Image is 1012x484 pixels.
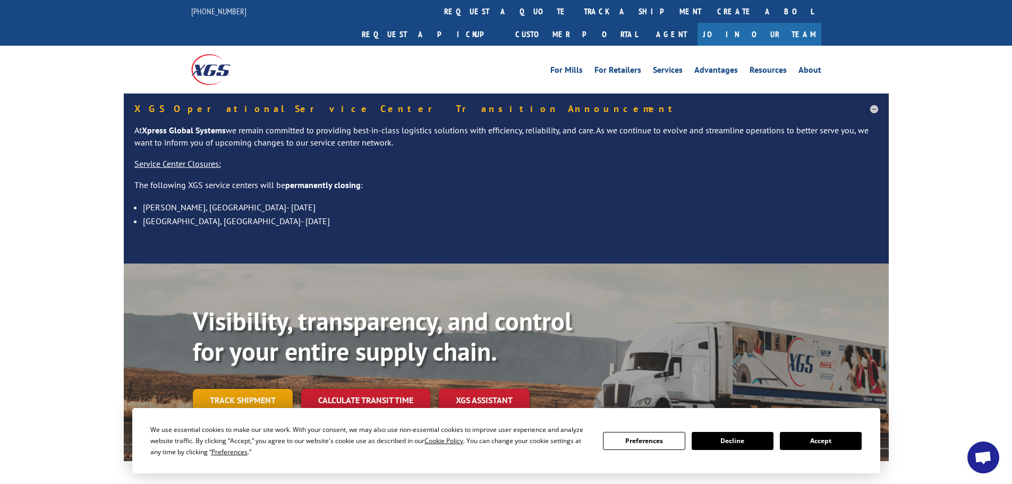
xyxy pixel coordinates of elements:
[603,432,685,450] button: Preferences
[211,447,248,456] span: Preferences
[150,424,590,457] div: We use essential cookies to make our site work. With your consent, we may also use non-essential ...
[193,304,572,368] b: Visibility, transparency, and control for your entire supply chain.
[134,179,878,200] p: The following XGS service centers will be :
[692,432,773,450] button: Decline
[301,389,430,412] a: Calculate transit time
[193,389,293,411] a: Track shipment
[191,6,246,16] a: [PHONE_NUMBER]
[694,66,738,78] a: Advantages
[507,23,645,46] a: Customer Portal
[134,124,878,158] p: At we remain committed to providing best-in-class logistics solutions with efficiency, reliabilit...
[645,23,698,46] a: Agent
[134,158,221,169] u: Service Center Closures:
[750,66,787,78] a: Resources
[798,66,821,78] a: About
[134,104,878,114] h5: XGS Operational Service Center Transition Announcement
[132,408,880,473] div: Cookie Consent Prompt
[285,180,361,190] strong: permanently closing
[653,66,683,78] a: Services
[550,66,583,78] a: For Mills
[142,125,226,135] strong: Xpress Global Systems
[780,432,862,450] button: Accept
[967,441,999,473] a: Open chat
[424,436,463,445] span: Cookie Policy
[698,23,821,46] a: Join Our Team
[143,214,878,228] li: [GEOGRAPHIC_DATA], [GEOGRAPHIC_DATA]- [DATE]
[354,23,507,46] a: Request a pickup
[594,66,641,78] a: For Retailers
[439,389,530,412] a: XGS ASSISTANT
[143,200,878,214] li: [PERSON_NAME], [GEOGRAPHIC_DATA]- [DATE]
